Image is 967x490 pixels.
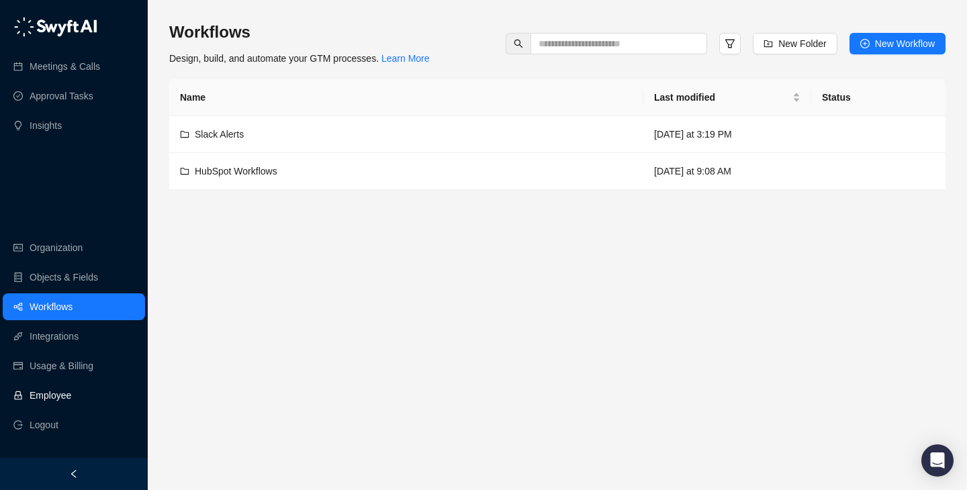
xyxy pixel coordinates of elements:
[13,420,23,430] span: logout
[169,21,430,43] h3: Workflows
[169,53,430,64] span: Design, build, and automate your GTM processes.
[30,112,62,139] a: Insights
[764,39,773,48] span: folder-add
[643,153,811,190] td: [DATE] at 9:08 AM
[921,444,954,477] div: Open Intercom Messenger
[69,469,79,479] span: left
[13,17,97,37] img: logo-05li4sbe.png
[180,166,189,176] span: folder
[30,382,71,409] a: Employee
[30,83,93,109] a: Approval Tasks
[180,130,189,139] span: folder
[169,79,643,116] th: Name
[195,166,277,177] span: HubSpot Workflows
[753,33,837,54] button: New Folder
[30,264,98,291] a: Objects & Fields
[30,352,93,379] a: Usage & Billing
[30,323,79,350] a: Integrations
[30,234,83,261] a: Organization
[195,129,244,140] span: Slack Alerts
[875,36,935,51] span: New Workflow
[811,79,946,116] th: Status
[30,53,100,80] a: Meetings & Calls
[725,38,735,49] span: filter
[778,36,827,51] span: New Folder
[30,293,73,320] a: Workflows
[30,411,58,438] span: Logout
[381,53,430,64] a: Learn More
[514,39,523,48] span: search
[849,33,946,54] button: New Workflow
[654,90,790,105] span: Last modified
[643,116,811,153] td: [DATE] at 3:19 PM
[643,79,811,116] th: Last modified
[860,39,870,48] span: plus-circle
